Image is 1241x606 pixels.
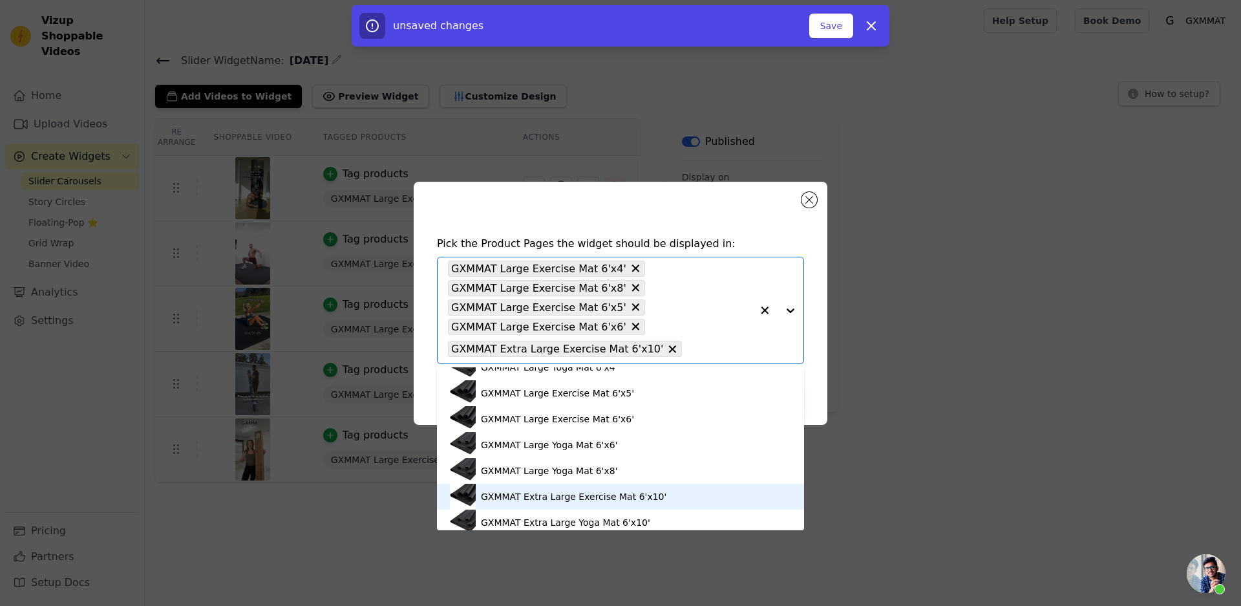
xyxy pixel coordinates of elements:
[450,380,476,406] img: product thumbnail
[481,464,618,477] div: GXMMAT Large Yoga Mat 6'x8'
[451,319,626,335] span: GXMMAT Large Exercise Mat 6'x6'
[481,413,634,426] div: GXMMAT Large Exercise Mat 6'x6'
[481,387,634,400] div: GXMMAT Large Exercise Mat 6'x5'
[450,510,476,536] img: product thumbnail
[450,432,476,458] img: product thumbnail
[451,261,626,277] span: GXMMAT Large Exercise Mat 6'x4'
[451,341,663,357] span: GXMMAT Extra Large Exercise Mat 6'x10'
[801,192,817,208] button: Close modal
[451,280,626,296] span: GXMMAT Large Exercise Mat 6'x8'
[451,299,626,316] span: GXMMAT Large Exercise Mat 6'x5'
[450,484,476,510] img: product thumbnail
[450,406,476,432] img: product thumbnail
[450,354,476,380] img: product thumbnail
[481,490,666,503] div: GXMMAT Extra Large Exercise Mat 6'x10'
[481,516,650,529] div: GXMMAT Extra Large Yoga Mat 6'x10'
[1187,554,1225,593] a: 开放式聊天
[481,361,618,374] div: GXMMAT Large Yoga Mat 6'x4'
[481,438,618,451] div: GXMMAT Large Yoga Mat 6'x6'
[450,458,476,484] img: product thumbnail
[393,19,483,32] span: unsaved changes
[437,236,804,252] h4: Pick the Product Pages the widget should be displayed in:
[809,14,853,38] button: Save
